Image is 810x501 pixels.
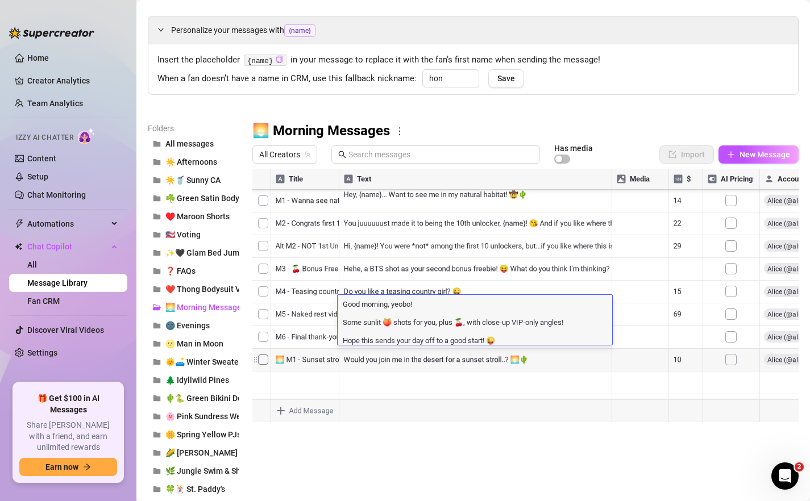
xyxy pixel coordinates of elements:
[165,485,225,494] span: 🍀🃏 St. Paddy's
[153,431,161,439] span: folder
[165,230,201,239] span: 🇺🇸 Voting
[148,207,239,226] button: ♥️ Maroon Shorts
[27,348,57,357] a: Settings
[165,303,246,312] span: 🌅 Morning Messages
[83,463,91,471] span: arrow-right
[19,393,117,415] span: 🎁 Get $100 in AI Messages
[165,357,274,366] span: 🌞🛋️ Winter Sweater Sunbask
[171,24,789,37] span: Personalize your messages with
[148,171,239,189] button: ☀️🥤 Sunny CA
[165,375,229,385] span: 🌲 Idyllwild Pines
[148,244,239,262] button: ✨🖤 Glam Bed Jump
[276,56,283,63] span: copy
[27,72,118,90] a: Creator Analytics
[718,145,799,164] button: New Message
[148,153,239,171] button: ☀️ Afternoons
[348,148,533,161] input: Search messages
[165,412,263,421] span: 🌸 Pink Sundress Welcome
[148,389,239,407] button: 🌵🐍 Green Bikini Desert Stagecoach
[157,53,789,67] span: Insert the placeholder in your message to replace it with the fan’s first name when sending the m...
[153,340,161,348] span: folder
[27,297,60,306] a: Fan CRM
[157,26,164,33] span: expanded
[497,74,515,83] span: Save
[27,154,56,163] a: Content
[148,316,239,335] button: 🌚 Evenings
[284,24,315,37] span: {name}
[165,139,214,148] span: All messages
[27,278,88,287] a: Message Library
[148,16,798,44] div: Personalize your messages with{name}
[659,145,714,164] button: Import
[148,226,239,244] button: 🇺🇸 Voting
[148,135,239,153] button: All messages
[165,194,278,203] span: ☘️ Green Satin Bodysuit Nudes
[27,99,83,108] a: Team Analytics
[153,467,161,475] span: folder
[148,262,239,280] button: ❓ FAQs
[16,132,73,143] span: Izzy AI Chatter
[165,176,221,185] span: ☀️🥤 Sunny CA
[148,371,239,389] button: 🌲 Idyllwild Pines
[153,212,161,220] span: folder
[394,126,405,136] span: more
[153,285,161,293] span: folder
[148,480,239,498] button: 🍀🃏 St. Paddy's
[9,27,94,39] img: logo-BBDzfeDw.svg
[157,72,417,86] span: When a fan doesn’t have a name in CRM, use this fallback nickname:
[27,215,108,233] span: Automations
[27,237,108,256] span: Chat Copilot
[15,243,22,250] img: Chat Copilot
[148,298,239,316] button: 🌅 Morning Messages
[165,430,241,439] span: 🌼 Spring Yellow PJs
[244,55,286,66] code: {name}
[153,267,161,275] span: folder
[153,140,161,148] span: folder
[15,219,24,228] span: thunderbolt
[27,190,86,199] a: Chat Monitoring
[165,466,258,475] span: 🌿 Jungle Swim & Shower
[488,69,524,87] button: Save
[148,353,239,371] button: 🌞🛋️ Winter Sweater Sunbask
[153,303,161,311] span: folder-open
[153,358,161,366] span: folder
[27,260,37,269] a: All
[153,322,161,329] span: folder
[554,145,593,152] article: Has media
[304,151,311,158] span: team
[338,298,612,345] textarea: Good morning, yeobo! Some sunlit 🍑 shots for you, plus 🍒, with close-up VIP-only angles! Hope thi...
[27,172,48,181] a: Setup
[148,189,239,207] button: ☘️ Green Satin Bodysuit Nudes
[165,448,238,457] span: 🌽 [PERSON_NAME]
[165,212,230,221] span: ♥️ Maroon Shorts
[148,444,239,462] button: 🌽 [PERSON_NAME]
[259,146,310,163] span: All Creators
[153,194,161,202] span: folder
[148,280,239,298] button: ❤️ Thong Bodysuit Vid
[771,462,799,490] iframe: Intercom live chat
[153,158,161,166] span: folder
[165,248,244,257] span: ✨🖤 Glam Bed Jump
[740,150,790,159] span: New Message
[148,462,239,480] button: 🌿 Jungle Swim & Shower
[165,157,217,166] span: ☀️ Afternoons
[165,321,210,330] span: 🌚 Evenings
[78,128,95,144] img: AI Chatter
[148,407,239,425] button: 🌸 Pink Sundress Welcome
[153,412,161,420] span: folder
[27,325,104,335] a: Discover Viral Videos
[165,339,223,348] span: 🌝 Man in Moon
[153,176,161,184] span: folder
[153,376,161,384] span: folder
[727,151,735,158] span: plus
[148,335,239,353] button: 🌝 Man in Moon
[276,56,283,64] button: Click to Copy
[45,462,78,471] span: Earn now
[19,458,117,476] button: Earn nowarrow-right
[795,462,804,471] span: 2
[338,151,346,158] span: search
[19,420,117,453] span: Share [PERSON_NAME] with a friend, and earn unlimited rewards
[148,122,239,135] article: Folders
[153,485,161,493] span: folder
[153,231,161,239] span: folder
